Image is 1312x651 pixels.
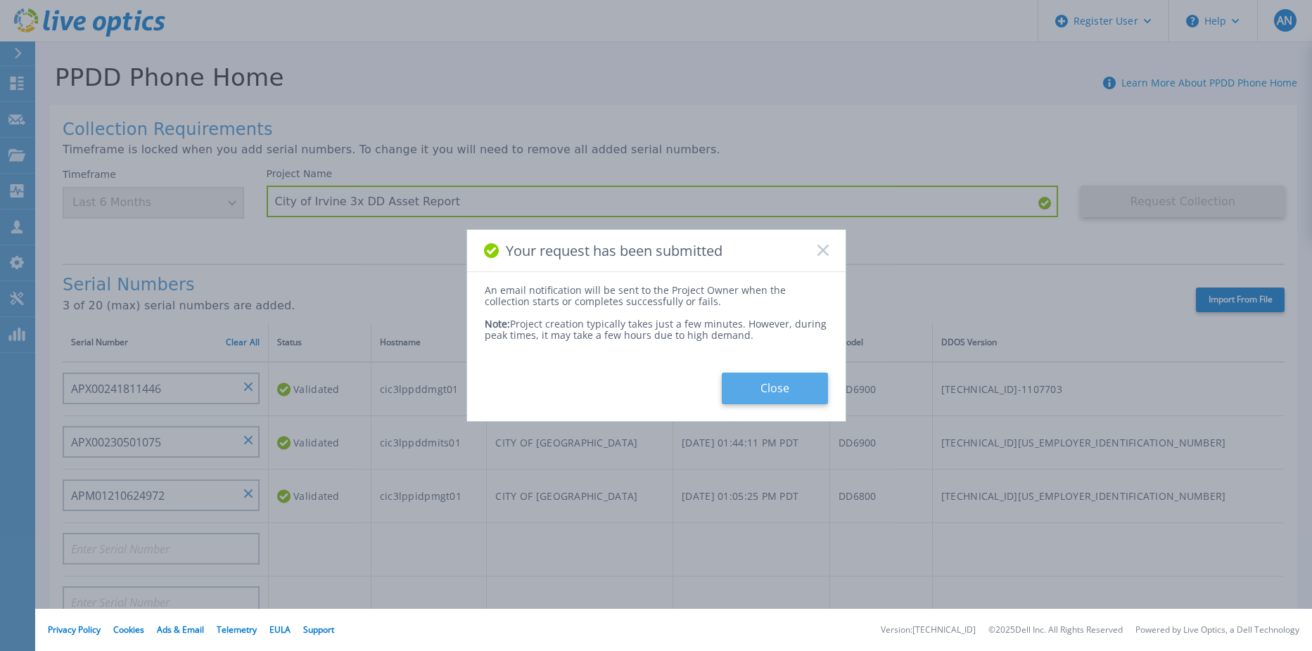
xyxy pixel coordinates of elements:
span: Note: [485,317,510,330]
a: Support [303,624,334,636]
a: Cookies [113,624,144,636]
li: Version: [TECHNICAL_ID] [881,626,976,635]
a: EULA [269,624,291,636]
a: Telemetry [217,624,257,636]
div: Project creation typically takes just a few minutes. However, during peak times, it may take a fe... [485,307,828,341]
a: Privacy Policy [48,624,101,636]
span: Your request has been submitted [506,243,722,259]
button: Close [722,373,828,404]
div: An email notification will be sent to the Project Owner when the collection starts or completes s... [485,285,828,307]
li: © 2025 Dell Inc. All Rights Reserved [988,626,1123,635]
a: Ads & Email [157,624,204,636]
li: Powered by Live Optics, a Dell Technology [1135,626,1299,635]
